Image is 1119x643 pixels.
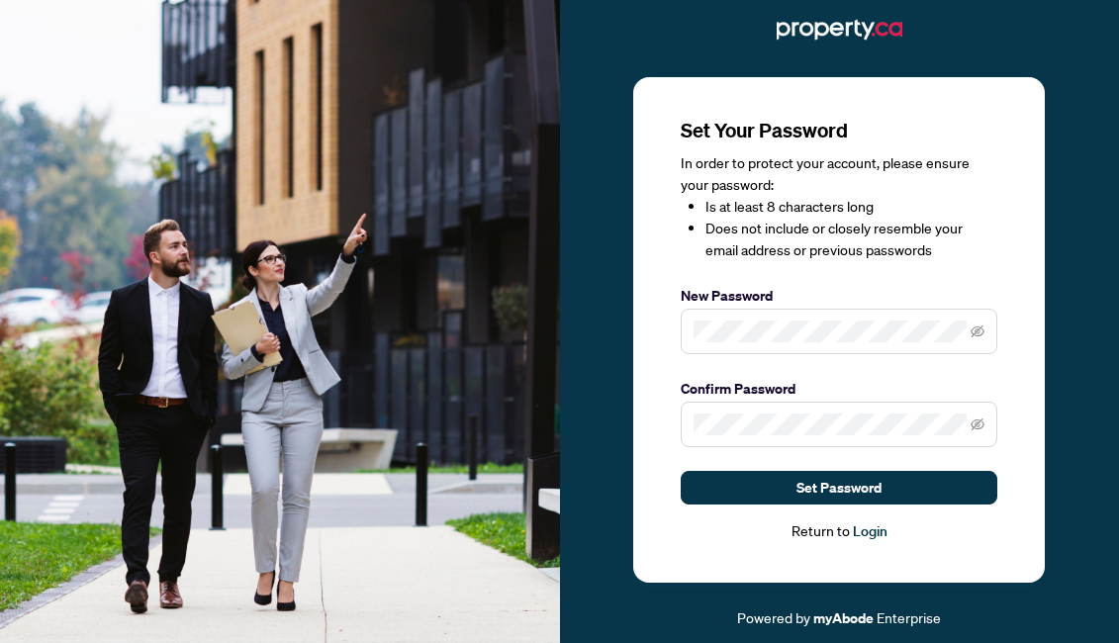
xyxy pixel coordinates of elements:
li: Is at least 8 characters long [705,196,997,218]
h3: Set Your Password [681,117,997,144]
span: eye-invisible [971,324,984,338]
span: Set Password [796,472,882,504]
a: myAbode [813,607,874,629]
span: eye-invisible [971,417,984,431]
button: Set Password [681,471,997,505]
img: ma-logo [777,14,902,46]
span: Powered by [737,608,810,626]
label: Confirm Password [681,378,997,400]
a: Login [853,522,887,540]
div: Return to [681,520,997,543]
span: Enterprise [877,608,941,626]
li: Does not include or closely resemble your email address or previous passwords [705,218,997,261]
label: New Password [681,285,997,307]
div: In order to protect your account, please ensure your password: [681,152,997,261]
